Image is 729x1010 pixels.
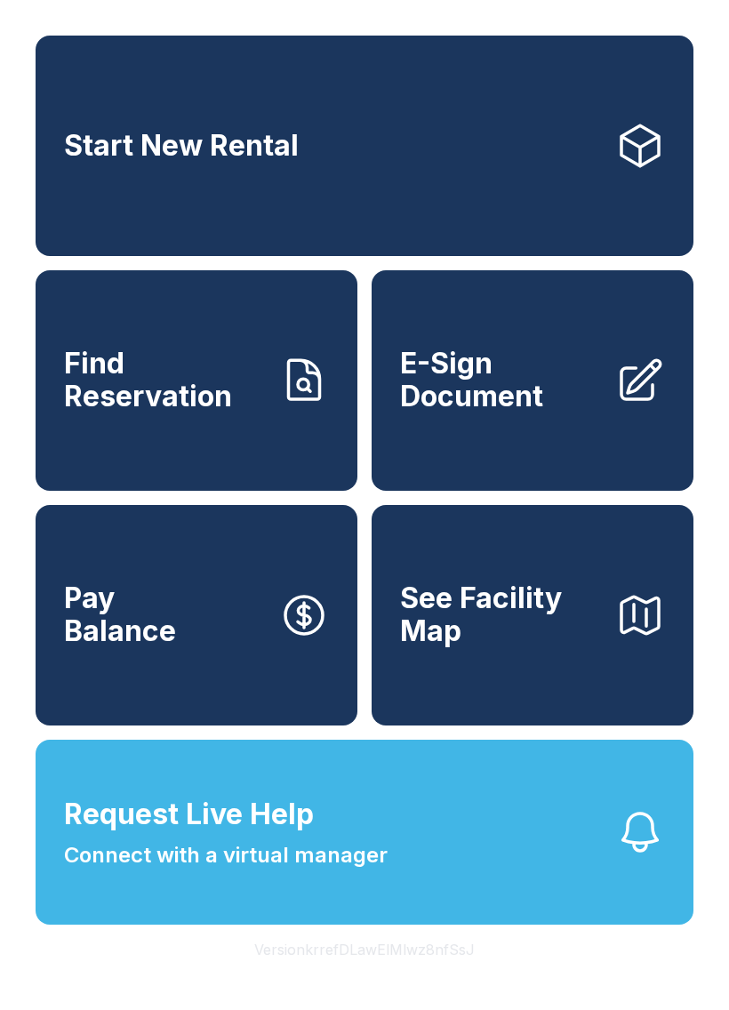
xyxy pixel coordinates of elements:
span: E-Sign Document [400,348,601,413]
a: E-Sign Document [372,270,693,491]
button: VersionkrrefDLawElMlwz8nfSsJ [240,925,489,974]
span: See Facility Map [400,582,601,647]
span: Start New Rental [64,130,299,163]
button: PayBalance [36,505,357,725]
a: Start New Rental [36,36,693,256]
button: Request Live HelpConnect with a virtual manager [36,740,693,925]
span: Pay Balance [64,582,176,647]
a: Find Reservation [36,270,357,491]
span: Request Live Help [64,793,314,836]
span: Find Reservation [64,348,265,413]
button: See Facility Map [372,505,693,725]
span: Connect with a virtual manager [64,839,388,871]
